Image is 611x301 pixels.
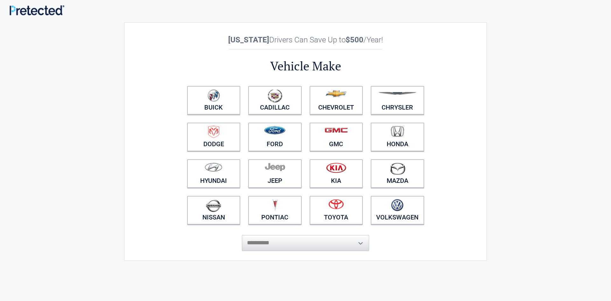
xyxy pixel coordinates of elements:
a: GMC [310,123,363,151]
img: nissan [206,199,221,212]
a: Buick [187,86,241,115]
img: ford [264,126,285,134]
a: Chrysler [371,86,424,115]
a: Kia [310,159,363,188]
img: toyota [328,199,344,209]
b: [US_STATE] [228,35,269,44]
img: chevrolet [326,90,347,97]
img: honda [391,126,404,137]
img: buick [207,89,220,102]
a: Toyota [310,196,363,225]
img: volkswagen [391,199,404,211]
img: chrysler [378,92,417,95]
img: Main Logo [10,5,64,15]
a: Dodge [187,123,241,151]
a: Chevrolet [310,86,363,115]
a: Hyundai [187,159,241,188]
img: cadillac [268,89,282,103]
a: Volkswagen [371,196,424,225]
a: Pontiac [248,196,302,225]
img: kia [326,162,346,173]
a: Honda [371,123,424,151]
img: mazda [390,162,405,175]
img: pontiac [272,199,278,211]
b: $500 [346,35,363,44]
img: hyundai [205,162,222,172]
img: jeep [265,162,285,171]
a: Jeep [248,159,302,188]
a: Nissan [187,196,241,225]
h2: Vehicle Make [183,58,428,74]
a: Cadillac [248,86,302,115]
a: Mazda [371,159,424,188]
a: Ford [248,123,302,151]
img: gmc [325,127,348,133]
img: dodge [208,126,219,138]
h2: Drivers Can Save Up to /Year [183,35,428,44]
